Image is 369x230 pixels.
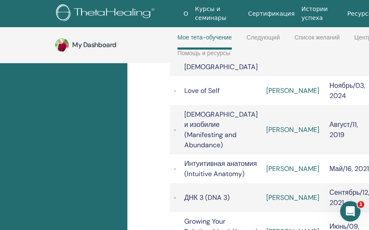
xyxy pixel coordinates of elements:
iframe: Intercom live chat [340,201,361,222]
img: logo.png [56,4,158,23]
span: Growing Your Relationships 2: You and [DEMOGRAPHIC_DATA] [184,32,258,71]
a: [PERSON_NAME] [266,125,319,134]
h3: My Dashboard [72,40,157,50]
a: Помощь и ресурсы [177,50,230,63]
a: [PERSON_NAME] [266,86,319,95]
a: Сертификация [245,6,298,22]
img: Active Certificate [174,129,176,132]
a: [PERSON_NAME] [266,164,319,173]
img: default.jpg [55,38,69,52]
span: Интуитивная анатомия (Intuitive Anatomy) [184,159,257,178]
img: Active Certificate [174,168,176,171]
a: [PERSON_NAME] [266,193,319,202]
a: Истории успеха [298,1,344,26]
a: О [180,6,192,22]
span: ДНК 3 (DNA 3) [184,193,230,202]
a: Следующий [246,34,280,48]
a: Список желаний [295,34,340,48]
span: 1 [358,201,364,208]
a: Курсы и семинары [192,1,245,26]
span: Love of Self [184,86,220,95]
a: Мое тета-обучение [177,34,232,50]
span: [DEMOGRAPHIC_DATA] и изобилие (Manifesting and Abundance) [184,110,258,149]
img: Active Certificate [174,90,176,93]
img: Active Certificate [174,197,176,199]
